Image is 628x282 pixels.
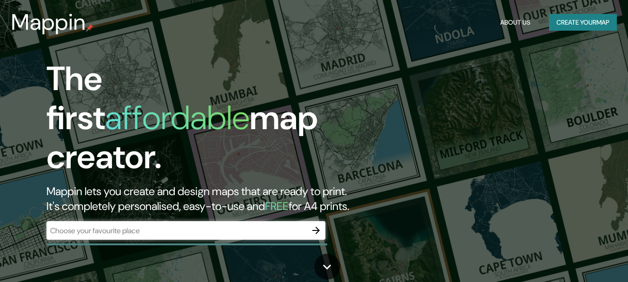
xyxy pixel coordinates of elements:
button: About Us [496,14,534,31]
h3: Mappin [11,9,86,35]
h1: affordable [105,96,250,139]
h2: Mappin lets you create and design maps that are ready to print. It's completely personalised, eas... [46,184,361,214]
img: mappin-pin [86,24,93,32]
input: Choose your favourite place [46,225,307,236]
h5: FREE [265,199,289,213]
button: Create yourmap [549,14,617,31]
h1: The first map creator. [46,59,361,184]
